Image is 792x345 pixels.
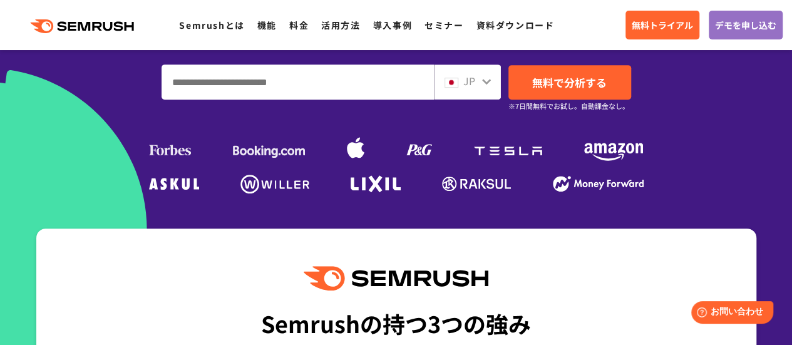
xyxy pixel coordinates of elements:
iframe: Help widget launcher [681,296,778,331]
small: ※7日間無料でお試し。自動課金なし。 [508,100,629,112]
a: Semrushとは [179,19,244,31]
a: 無料で分析する [508,65,631,100]
span: デモを申し込む [715,18,776,32]
a: 料金 [289,19,309,31]
a: セミナー [424,19,463,31]
input: ドメイン、キーワードまたはURLを入力してください [162,65,433,99]
span: JP [463,73,475,88]
a: 活用方法 [321,19,360,31]
a: 機能 [257,19,277,31]
img: Semrush [304,266,488,291]
a: 資料ダウンロード [476,19,554,31]
a: 無料トライアル [625,11,699,39]
a: デモを申し込む [709,11,783,39]
span: 無料トライアル [632,18,693,32]
span: 無料で分析する [532,75,607,90]
a: 導入事例 [373,19,412,31]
